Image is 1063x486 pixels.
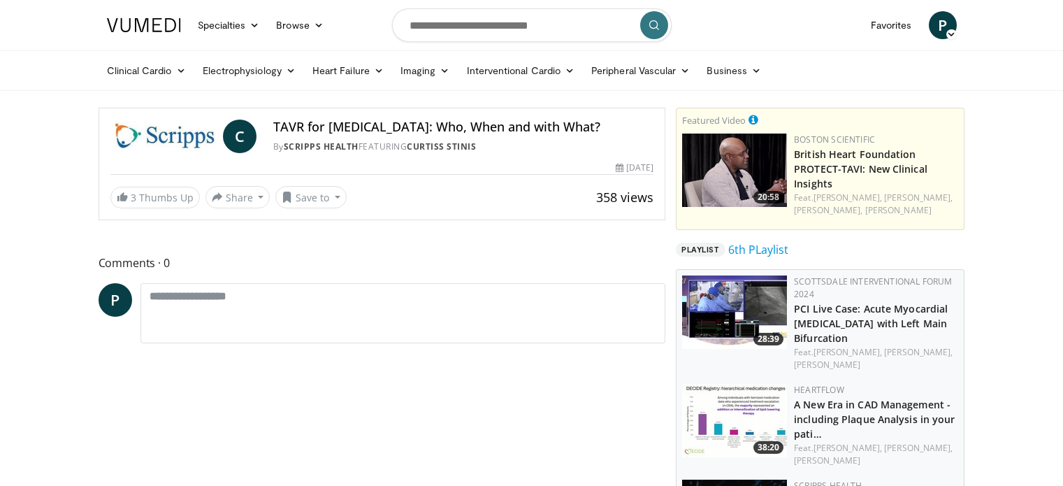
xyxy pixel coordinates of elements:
button: Save to [275,186,347,208]
img: Scripps Health [110,120,217,153]
a: 20:58 [682,134,787,207]
span: Comments 0 [99,254,666,272]
a: Boston Scientific [794,134,875,145]
img: 1f1384b2-ec9b-4f36-b89e-a181ca7aa084.150x105_q85_crop-smart_upscale.jpg [682,276,787,349]
small: Featured Video [682,114,746,127]
a: [PERSON_NAME] [794,455,860,466]
a: Business [698,57,769,85]
a: A New Era in CAD Management - including Plaque Analysis in your pati… [794,398,955,441]
input: Search topics, interventions [392,8,672,42]
a: [PERSON_NAME], [884,442,953,454]
a: Favorites [862,11,920,39]
a: Scripps Health [284,141,359,152]
a: [PERSON_NAME], [884,346,953,358]
div: By FEATURING [273,141,653,153]
a: [PERSON_NAME], [813,192,882,203]
span: 28:39 [753,333,783,345]
a: Scottsdale Interventional Forum 2024 [794,276,952,300]
h4: TAVR for [MEDICAL_DATA]: Who, When and with What? [273,120,653,135]
a: British Heart Foundation PROTECT-TAVI: New Clinical Insights [794,148,927,190]
a: [PERSON_NAME], [884,192,953,203]
img: VuMedi Logo [107,18,181,32]
a: [PERSON_NAME] [865,204,932,216]
span: 358 views [596,189,653,206]
div: Feat. [794,442,958,467]
a: Heart Failure [304,57,392,85]
a: Curtiss Stinis [407,141,476,152]
a: C [223,120,256,153]
a: Electrophysiology [194,57,304,85]
img: 738d0e2d-290f-4d89-8861-908fb8b721dc.150x105_q85_crop-smart_upscale.jpg [682,384,787,457]
a: 3 Thumbs Up [110,187,200,208]
a: [PERSON_NAME], [813,346,882,358]
a: Imaging [392,57,458,85]
a: Clinical Cardio [99,57,194,85]
a: PCI Live Case: Acute Myocardial [MEDICAL_DATA] with Left Main Bifurcation [794,302,948,345]
a: Interventional Cardio [458,57,584,85]
a: 28:39 [682,276,787,349]
div: Feat. [794,192,958,217]
a: 38:20 [682,384,787,457]
a: Browse [268,11,332,39]
a: [PERSON_NAME], [794,204,862,216]
a: P [99,283,132,317]
a: Heartflow [794,384,844,396]
span: 38:20 [753,441,783,454]
a: [PERSON_NAME] [794,359,860,371]
div: Feat. [794,346,958,371]
button: Share [205,186,270,208]
a: Peripheral Vascular [583,57,698,85]
span: Playlist [676,243,725,257]
a: Specialties [189,11,268,39]
span: 20:58 [753,191,783,203]
img: 20bd0fbb-f16b-4abd-8bd0-1438f308da47.150x105_q85_crop-smart_upscale.jpg [682,134,787,207]
a: 6th PLaylist [728,241,788,258]
div: [DATE] [616,162,653,174]
a: [PERSON_NAME], [813,442,882,454]
span: 3 [131,191,136,204]
a: P [929,11,957,39]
